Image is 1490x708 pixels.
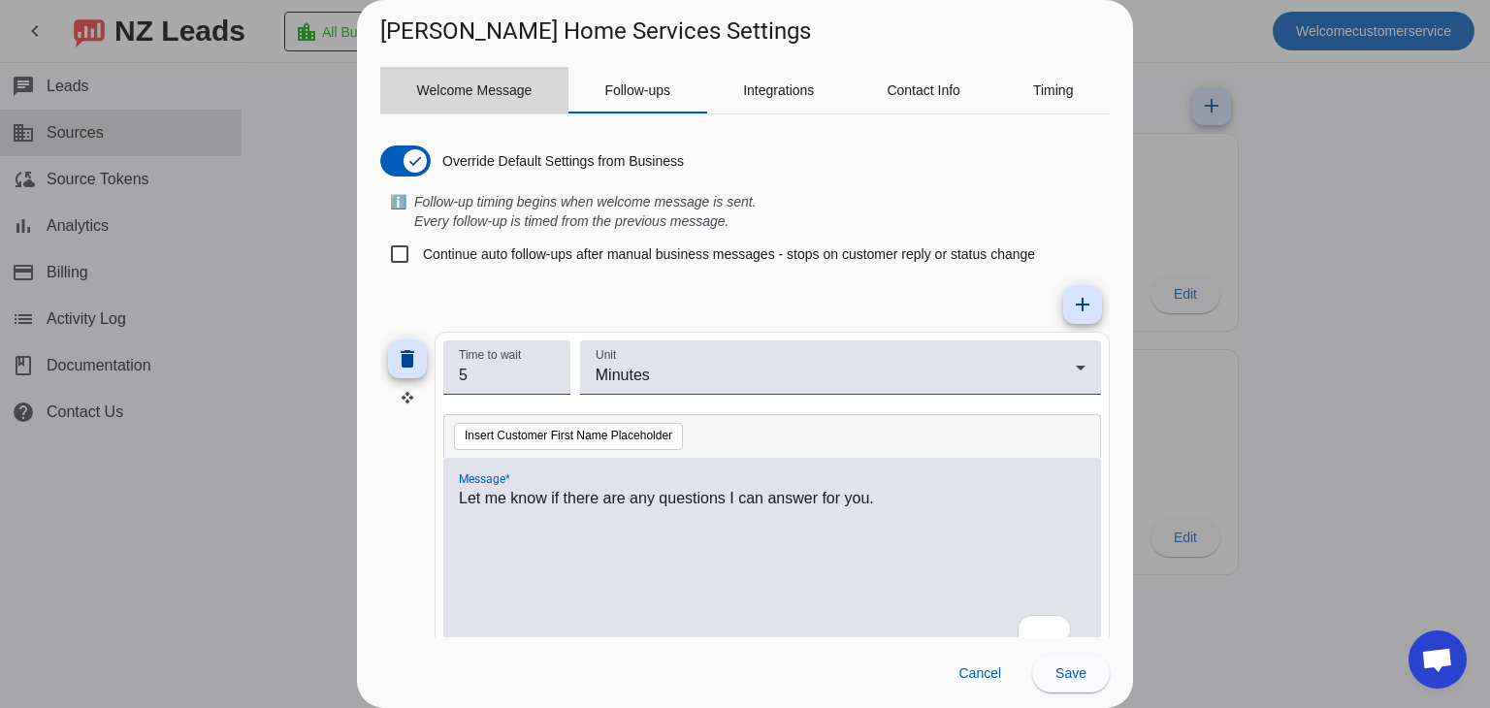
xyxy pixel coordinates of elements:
[1033,83,1074,97] span: Timing
[414,194,757,229] i: Follow-up timing begins when welcome message is sent. Every follow-up is timed from the previous ...
[390,192,406,231] span: ℹ️
[887,83,960,97] span: Contact Info
[419,244,1035,264] label: Continue auto follow-ups after manual business messages - stops on customer reply or status change
[596,349,616,362] mat-label: Unit
[1409,630,1467,689] div: Open chat
[596,367,650,383] span: Minutes
[1071,293,1094,316] mat-icon: add
[958,665,1001,681] span: Cancel
[380,16,811,47] h1: [PERSON_NAME] Home Services Settings
[459,487,1085,510] p: Let me know if there are any questions I can answer for you.
[604,83,670,97] span: Follow-ups
[396,347,419,370] mat-icon: delete
[943,654,1017,692] button: Cancel
[454,423,683,450] button: Insert Customer First Name Placeholder
[438,151,684,171] label: Override Default Settings from Business
[743,83,814,97] span: Integrations
[459,487,1085,644] div: To enrich screen reader interactions, please activate Accessibility in Grammarly extension settings
[417,83,533,97] span: Welcome Message
[1032,654,1110,692] button: Save
[459,349,521,362] mat-label: Time to wait
[1055,665,1086,681] span: Save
